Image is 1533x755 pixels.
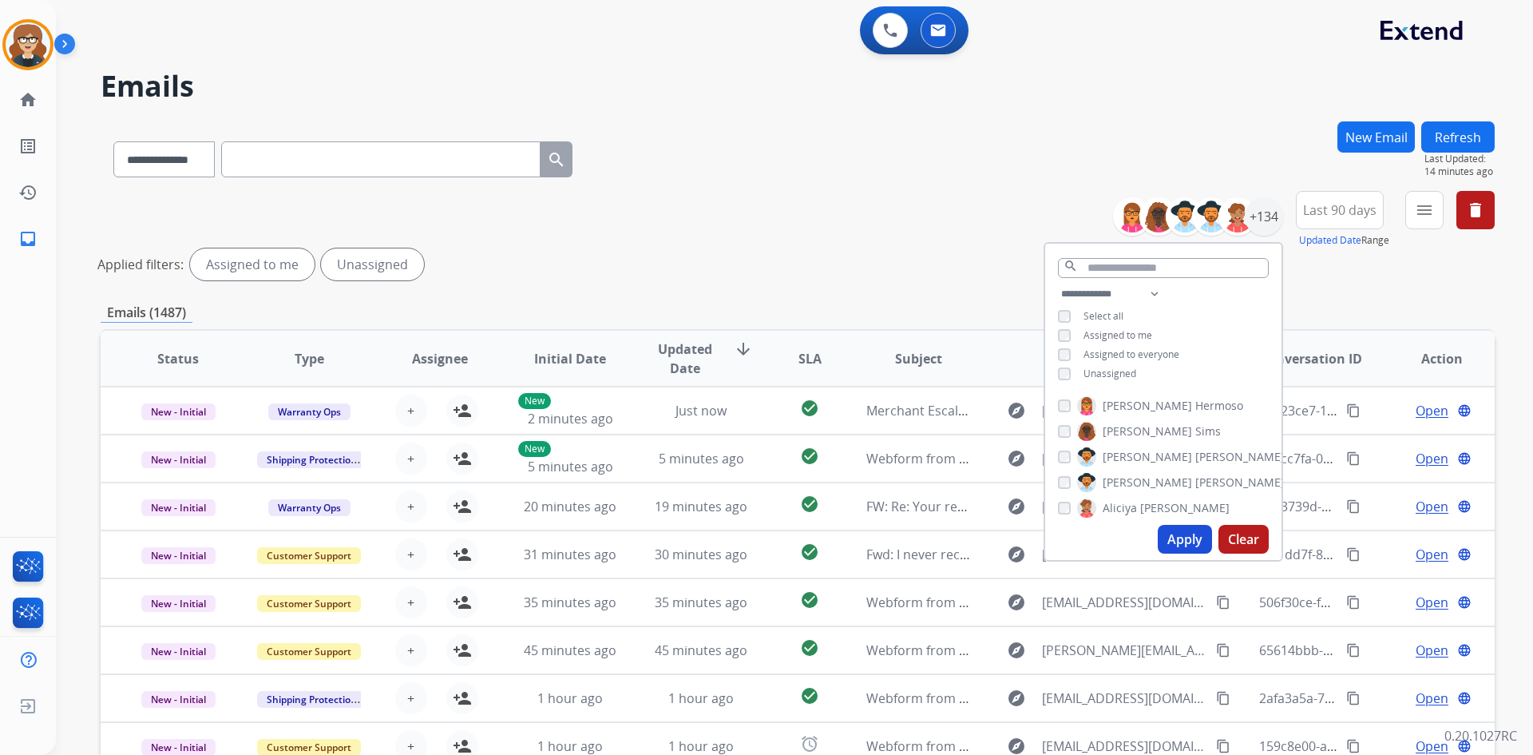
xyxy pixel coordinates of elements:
[1346,403,1361,418] mat-icon: content_copy
[1195,398,1243,414] span: Hermoso
[1416,401,1448,420] span: Open
[734,340,753,359] mat-icon: arrow_downward
[649,340,722,378] span: Updated Date
[1415,201,1434,220] mat-icon: menu
[141,595,216,612] span: New - Initial
[407,689,414,708] span: +
[257,451,366,468] span: Shipping Protection
[537,689,603,707] span: 1 hour ago
[407,449,414,468] span: +
[1042,689,1206,708] span: [EMAIL_ADDRESS][DOMAIN_NAME]
[1346,643,1361,658] mat-icon: content_copy
[1260,349,1362,368] span: Conversation ID
[1007,689,1026,708] mat-icon: explore
[1195,449,1285,465] span: [PERSON_NAME]
[1457,403,1472,418] mat-icon: language
[1158,525,1212,554] button: Apply
[800,542,819,562] mat-icon: check_circle
[257,595,361,612] span: Customer Support
[655,546,747,563] span: 30 minutes ago
[453,689,472,708] mat-icon: person_add
[1424,153,1495,165] span: Last Updated:
[1103,449,1192,465] span: [PERSON_NAME]
[407,545,414,564] span: +
[518,441,551,457] p: New
[655,642,747,659] span: 45 minutes ago
[1245,197,1283,236] div: +134
[141,547,216,564] span: New - Initial
[1444,726,1517,745] p: 0.20.1027RC
[1216,691,1230,705] mat-icon: content_copy
[655,594,747,611] span: 35 minutes ago
[1216,595,1230,610] mat-icon: content_copy
[1457,739,1472,753] mat-icon: language
[141,691,216,708] span: New - Initial
[668,689,734,707] span: 1 hour ago
[1303,207,1377,213] span: Last 90 days
[1195,475,1285,491] span: [PERSON_NAME]
[1466,201,1485,220] mat-icon: delete
[1457,499,1472,514] mat-icon: language
[268,499,351,516] span: Warranty Ops
[141,451,216,468] span: New - Initial
[866,402,1182,419] span: Merchant Escalation Notification for Request 659671
[1042,449,1206,468] span: [EMAIL_ADDRESS][DOMAIN_NAME]
[1103,500,1137,516] span: Aliciya
[1007,401,1026,420] mat-icon: explore
[798,349,822,368] span: SLA
[866,498,1322,515] span: FW: Re: Your recent inquiry with [PERSON_NAME] (Case Number #08781968)
[1416,641,1448,660] span: Open
[528,410,613,427] span: 2 minutes ago
[1346,739,1361,753] mat-icon: content_copy
[407,593,414,612] span: +
[141,403,216,420] span: New - Initial
[257,691,366,708] span: Shipping Protection
[895,349,942,368] span: Subject
[395,491,427,523] button: +
[157,349,199,368] span: Status
[1296,191,1384,229] button: Last 90 days
[395,682,427,714] button: +
[547,150,566,169] mat-icon: search
[1259,689,1502,707] span: 2afa3a5a-778c-4727-aabc-919c990b0d14
[800,495,819,514] mat-icon: check_circle
[1424,165,1495,178] span: 14 minutes ago
[453,593,472,612] mat-icon: person_add
[1042,641,1206,660] span: [PERSON_NAME][EMAIL_ADDRESS][DOMAIN_NAME]
[141,643,216,660] span: New - Initial
[1007,449,1026,468] mat-icon: explore
[1337,121,1415,153] button: New Email
[141,499,216,516] span: New - Initial
[453,401,472,420] mat-icon: person_add
[1259,642,1510,659] span: 65614bbb-bfb4-4bcc-b5db-432addb1628a
[534,349,606,368] span: Initial Date
[1457,451,1472,466] mat-icon: language
[453,641,472,660] mat-icon: person_add
[395,586,427,618] button: +
[537,737,603,755] span: 1 hour ago
[800,590,819,610] mat-icon: check_circle
[407,401,414,420] span: +
[866,546,1452,563] span: Fwd: I never received my order it was sent to the wrong address . They sent the order back to you
[1064,259,1078,273] mat-icon: search
[866,689,1228,707] span: Webform from [EMAIL_ADDRESS][DOMAIN_NAME] on [DATE]
[524,546,616,563] span: 31 minutes ago
[1103,423,1192,439] span: [PERSON_NAME]
[295,349,324,368] span: Type
[1346,547,1361,562] mat-icon: content_copy
[668,737,734,755] span: 1 hour ago
[1083,328,1152,342] span: Assigned to me
[18,183,38,202] mat-icon: history
[1007,641,1026,660] mat-icon: explore
[321,248,424,280] div: Unassigned
[6,22,50,67] img: avatar
[528,458,613,475] span: 5 minutes ago
[1416,449,1448,468] span: Open
[1007,593,1026,612] mat-icon: explore
[1007,497,1026,516] mat-icon: explore
[190,248,315,280] div: Assigned to me
[1457,547,1472,562] mat-icon: language
[1364,331,1495,387] th: Action
[1346,691,1361,705] mat-icon: content_copy
[1259,737,1498,755] span: 159c8e00-a479-42e4-9cf6-1d20845af086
